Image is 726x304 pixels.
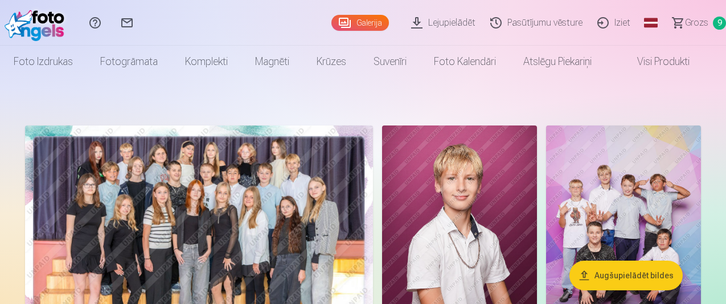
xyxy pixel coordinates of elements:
[331,15,389,31] a: Galerija
[713,17,726,30] span: 9
[303,46,360,78] a: Krūzes
[171,46,241,78] a: Komplekti
[510,46,605,78] a: Atslēgu piekariņi
[5,5,70,41] img: /fa1
[241,46,303,78] a: Magnēti
[605,46,703,78] a: Visi produkti
[569,261,683,290] button: Augšupielādēt bildes
[87,46,171,78] a: Fotogrāmata
[420,46,510,78] a: Foto kalendāri
[685,16,708,30] span: Grozs
[360,46,420,78] a: Suvenīri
